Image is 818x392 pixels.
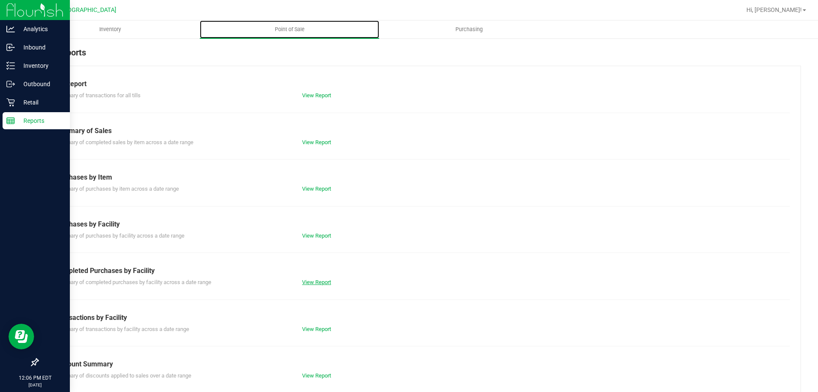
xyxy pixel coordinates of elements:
span: Summary of purchases by facility across a date range [55,232,184,239]
div: Summary of Sales [55,126,783,136]
span: Inventory [88,26,132,33]
p: Retail [15,97,66,107]
a: View Report [302,139,331,145]
p: Inventory [15,61,66,71]
inline-svg: Outbound [6,80,15,88]
span: Summary of purchases by item across a date range [55,186,179,192]
a: Purchasing [379,20,559,38]
p: Inbound [15,42,66,52]
p: [DATE] [4,382,66,388]
div: Completed Purchases by Facility [55,266,783,276]
inline-svg: Inbound [6,43,15,52]
inline-svg: Reports [6,116,15,125]
iframe: Resource center [9,324,34,349]
inline-svg: Retail [6,98,15,107]
inline-svg: Analytics [6,25,15,33]
a: View Report [302,326,331,332]
p: 12:06 PM EDT [4,374,66,382]
a: View Report [302,279,331,285]
p: Outbound [15,79,66,89]
inline-svg: Inventory [6,61,15,70]
div: Till Report [55,79,783,89]
a: Point of Sale [200,20,379,38]
div: Purchases by Item [55,172,783,183]
div: POS Reports [37,46,801,66]
a: View Report [302,186,331,192]
a: View Report [302,92,331,99]
div: Discount Summary [55,359,783,369]
span: Summary of transactions by facility across a date range [55,326,189,332]
span: Point of Sale [263,26,316,33]
a: View Report [302,372,331,379]
span: Summary of completed purchases by facility across a date range [55,279,211,285]
a: View Report [302,232,331,239]
span: Summary of completed sales by item across a date range [55,139,193,145]
p: Reports [15,116,66,126]
div: Purchases by Facility [55,219,783,229]
span: [GEOGRAPHIC_DATA] [58,6,116,14]
span: Hi, [PERSON_NAME]! [746,6,802,13]
div: Transactions by Facility [55,313,783,323]
span: Purchasing [444,26,494,33]
a: Inventory [20,20,200,38]
span: Summary of discounts applied to sales over a date range [55,372,191,379]
span: Summary of transactions for all tills [55,92,141,99]
p: Analytics [15,24,66,34]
